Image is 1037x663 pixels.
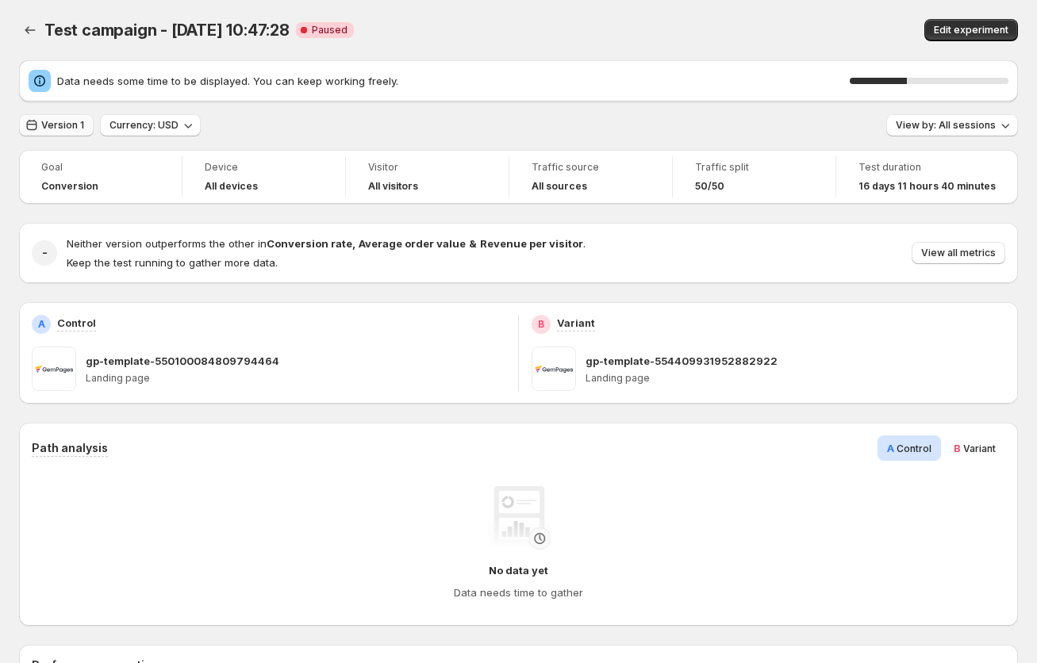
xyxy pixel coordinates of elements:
span: Control [897,443,931,454]
a: Traffic sourceAll sources [532,159,650,194]
span: A [887,442,894,454]
p: gp-template-554409931952882922 [586,353,778,369]
strong: , [352,237,355,250]
span: B [954,442,961,454]
strong: Conversion rate [267,237,352,250]
h3: Path analysis [32,440,108,456]
span: Paused [312,24,348,36]
h4: Data needs time to gather [454,584,583,600]
span: Traffic split [695,161,813,174]
span: Conversion [41,180,98,193]
span: Test campaign - [DATE] 10:47:28 [44,21,290,40]
strong: Revenue per visitor [480,237,583,250]
img: No data yet [487,486,551,550]
img: gp-template-554409931952882922 [532,347,576,391]
button: View all metrics [912,242,1005,264]
span: Visitor [368,161,486,174]
strong: Average order value [359,237,466,250]
a: GoalConversion [41,159,159,194]
span: Neither version outperforms the other in . [67,237,586,250]
button: Back [19,19,41,41]
span: Traffic source [532,161,650,174]
button: Version 1 [19,114,94,136]
h4: All visitors [368,180,418,193]
button: View by: All sessions [886,114,1018,136]
span: Device [205,161,323,174]
h2: A [38,318,45,331]
a: DeviceAll devices [205,159,323,194]
span: Keep the test running to gather more data. [67,256,278,269]
span: Data needs some time to be displayed. You can keep working freely. [57,73,850,89]
a: Traffic split50/50 [695,159,813,194]
h4: No data yet [489,562,548,578]
button: Currency: USD [100,114,201,136]
span: Currency: USD [109,119,179,132]
span: Edit experiment [934,24,1008,36]
span: 16 days 11 hours 40 minutes [858,180,996,193]
span: View all metrics [921,247,996,259]
h2: - [42,245,48,261]
p: Variant [557,315,595,331]
p: Control [57,315,96,331]
h4: All devices [205,180,258,193]
button: Edit experiment [924,19,1018,41]
a: VisitorAll visitors [368,159,486,194]
p: Landing page [86,372,505,385]
a: Test duration16 days 11 hours 40 minutes [858,159,996,194]
h4: All sources [532,180,587,193]
h2: B [538,318,544,331]
span: View by: All sessions [896,119,996,132]
span: Version 1 [41,119,84,132]
span: Goal [41,161,159,174]
p: Landing page [586,372,1005,385]
img: gp-template-550100084809794464 [32,347,76,391]
strong: & [469,237,477,250]
span: 50/50 [695,180,724,193]
span: Test duration [858,161,996,174]
p: gp-template-550100084809794464 [86,353,279,369]
span: Variant [963,443,996,454]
